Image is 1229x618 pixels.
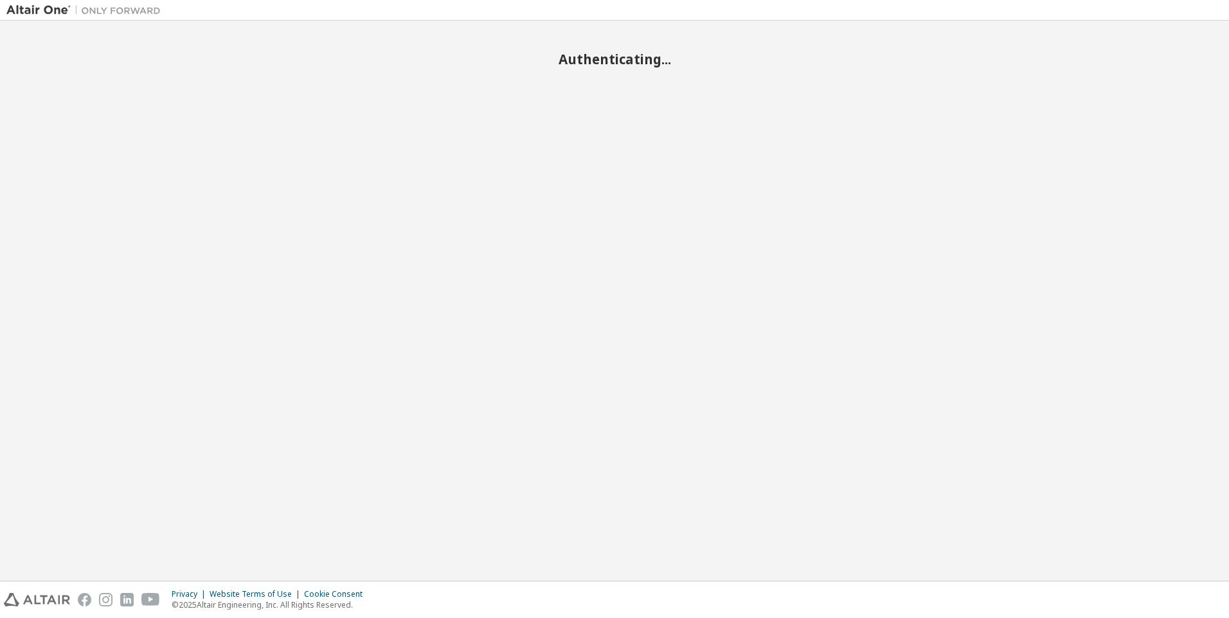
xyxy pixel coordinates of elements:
[141,593,160,606] img: youtube.svg
[304,589,370,599] div: Cookie Consent
[99,593,112,606] img: instagram.svg
[6,4,167,17] img: Altair One
[172,589,210,599] div: Privacy
[6,51,1223,67] h2: Authenticating...
[172,599,370,610] p: © 2025 Altair Engineering, Inc. All Rights Reserved.
[120,593,134,606] img: linkedin.svg
[4,593,70,606] img: altair_logo.svg
[210,589,304,599] div: Website Terms of Use
[78,593,91,606] img: facebook.svg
